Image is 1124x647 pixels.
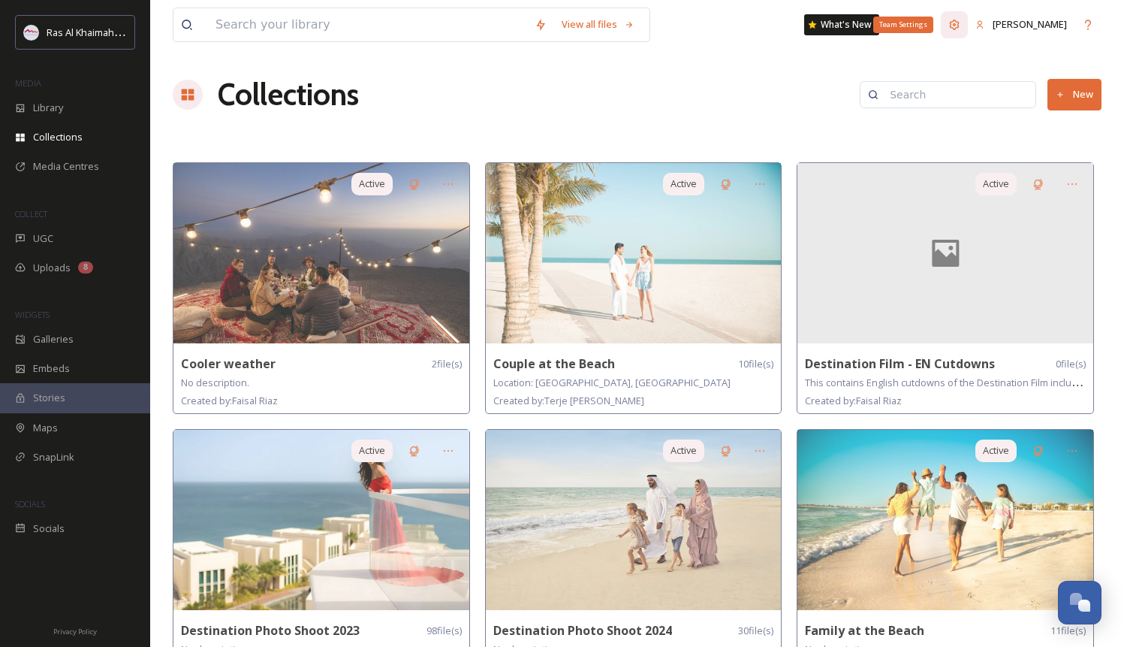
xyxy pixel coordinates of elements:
span: Maps [33,421,58,435]
span: No description. [181,376,249,389]
span: Active [359,443,385,458]
div: 8 [78,262,93,274]
input: Search your library [208,8,527,41]
img: 7e8a814c-968e-46a8-ba33-ea04b7243a5d.jpg [486,163,782,343]
span: 11 file(s) [1050,624,1086,638]
span: 10 file(s) [738,357,773,371]
a: Privacy Policy [53,621,97,639]
strong: Destination Photo Shoot 2024 [493,622,672,639]
span: [PERSON_NAME] [993,17,1067,31]
span: SOCIALS [15,498,45,509]
span: Socials [33,522,65,536]
strong: Destination Photo Shoot 2023 [181,622,360,639]
strong: Couple at the Beach [493,355,615,372]
span: MEDIA [15,77,41,89]
span: 0 file(s) [1056,357,1086,371]
span: Stories [33,391,65,405]
span: Uploads [33,261,71,275]
img: 40833ac2-9b7e-441e-9c37-82b00e6b34d8.jpg [797,430,1093,610]
span: Library [33,101,63,115]
img: Logo_RAKTDA_RGB-01.png [24,25,39,40]
span: Media Centres [33,159,99,174]
img: 3fee7373-bc30-4870-881d-a1ce1f855b52.jpg [173,163,469,343]
span: Active [983,443,1009,458]
strong: Destination Film - EN Cutdowns [805,355,995,372]
div: Team Settings [873,17,933,33]
span: SnapLink [33,450,74,464]
span: 98 file(s) [426,624,462,638]
span: Active [670,443,697,458]
a: View all files [554,10,642,39]
button: New [1047,79,1101,110]
img: b247c5c7-76c1-4511-a868-7f05f0ad745b.jpg [486,430,782,610]
span: 30 file(s) [738,624,773,638]
strong: Cooler weather [181,355,276,372]
span: Active [670,177,697,191]
span: Embeds [33,361,70,376]
button: Open Chat [1058,581,1101,624]
span: UGC [33,231,53,246]
span: Active [359,177,385,191]
img: f0ae1fde-13b4-46c4-80dc-587e454a40a6.jpg [173,430,469,610]
span: Created by: Terje [PERSON_NAME] [493,394,644,407]
span: WIDGETS [15,309,50,320]
a: Team Settings [941,11,968,38]
span: Ras Al Khaimah Tourism Development Authority [47,25,259,39]
strong: Family at the Beach [805,622,924,639]
span: Location: [GEOGRAPHIC_DATA], [GEOGRAPHIC_DATA] [493,376,731,389]
a: What's New [804,14,879,35]
span: Created by: Faisal Riaz [805,394,902,407]
input: Search [882,80,1028,110]
span: Galleries [33,332,74,346]
a: [PERSON_NAME] [968,10,1074,39]
span: Active [983,177,1009,191]
span: 2 file(s) [432,357,462,371]
span: Privacy Policy [53,627,97,636]
span: Created by: Faisal Riaz [181,394,278,407]
span: COLLECT [15,208,47,219]
span: Collections [33,130,83,144]
a: Collections [218,72,359,117]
